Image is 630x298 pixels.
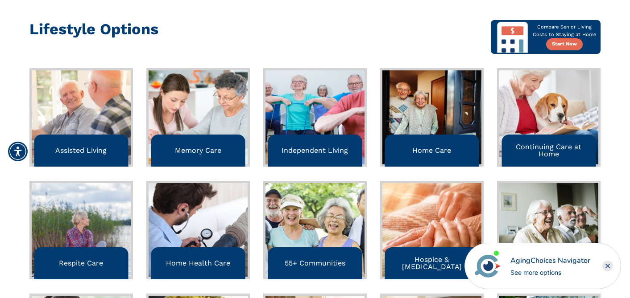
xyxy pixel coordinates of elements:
a: Lifestyle Options [29,28,158,36]
p: Home Health Care [166,260,230,267]
p: 55+ Communities [285,260,345,267]
img: RespiteCare_2x.jpg [32,183,131,277]
img: AssistedLiving_2x.jpg [32,70,131,164]
a: Home Health Care [146,181,250,279]
div: See more options [510,268,590,277]
img: LongTermCareAtHome_2x.jpg [499,70,598,164]
a: Independent Living [263,68,367,167]
button: Start Now [546,38,583,50]
img: MemoryCare_2x.jpg [149,70,248,164]
img: HomeCare_2x.jpg [382,70,481,164]
div: Close [602,261,613,271]
img: 55PlusCommunities_2x.jpg [265,183,365,277]
a: Compare Senior Living Costs to Staying at HomeStart Now [491,20,601,54]
img: HomeHealth_2x.jpg [149,183,248,277]
p: Home Care [412,147,451,154]
div: Accessibility Menu [8,142,28,161]
img: SupportiveLiving_2x.jpg [499,183,598,277]
p: Compare Senior Living Costs to Staying at Home [529,24,601,38]
div: AgingChoices Navigator [510,255,590,266]
p: Assisted Living [55,147,107,154]
a: Respite Care [29,181,133,279]
p: Respite Care [59,260,103,267]
p: Independent Living [282,147,348,154]
p: Continuing Care at Home [506,143,593,158]
a: Continuing Care at Home [497,68,601,167]
p: Hospice & [MEDICAL_DATA] [389,256,476,270]
a: Memory Care [146,68,250,167]
img: Hospice_Palliative_2x.jpg [382,183,481,277]
img: What Does Assisted Living Cost? [496,20,529,53]
a: Hospice & [MEDICAL_DATA] [380,181,484,279]
a: Home Care [380,68,484,167]
img: Independent_2x.jpg [265,70,365,164]
a: Supportive Living ([US_STATE] specific) [497,181,601,279]
p: Memory Care [175,147,221,154]
a: Assisted Living [29,68,133,167]
a: 55+ Communities [263,181,367,279]
img: avatar [472,251,503,281]
h1: Lifestyle Options [29,20,158,38]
